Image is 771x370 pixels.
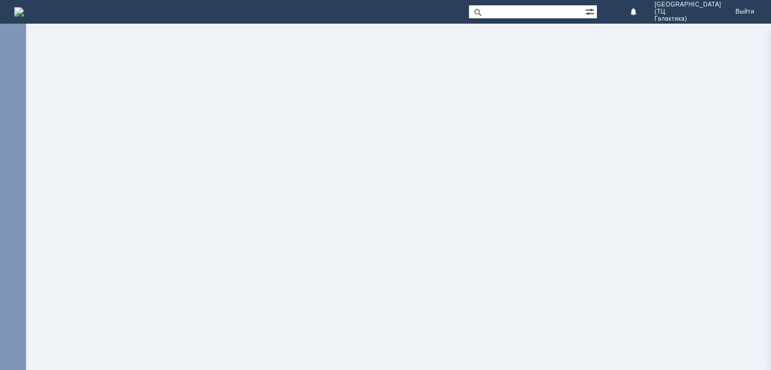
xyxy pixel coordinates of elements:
[14,7,24,17] img: logo
[14,7,24,17] a: Перейти на домашнюю страницу
[654,8,721,15] span: (ТЦ
[654,1,721,8] span: [GEOGRAPHIC_DATA]
[585,5,597,17] span: Расширенный поиск
[654,15,721,22] span: Галактика)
